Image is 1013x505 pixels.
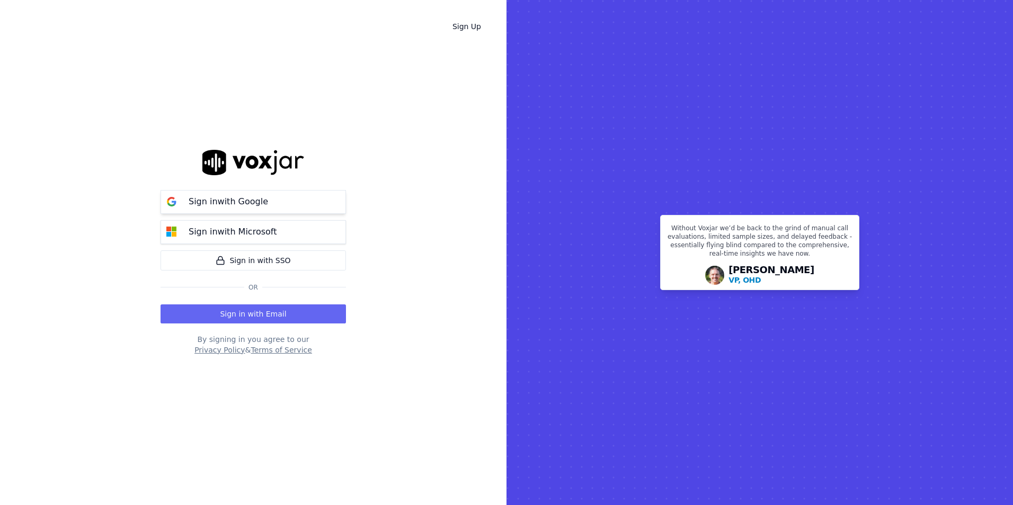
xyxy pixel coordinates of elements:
a: Sign Up [444,17,490,36]
span: Or [244,283,262,292]
button: Sign inwith Microsoft [161,220,346,244]
img: microsoft Sign in button [161,221,182,242]
img: google Sign in button [161,191,182,212]
img: Avatar [705,266,724,285]
img: logo [202,150,304,175]
button: Privacy Policy [194,345,245,355]
p: VP, OHD [728,275,761,285]
p: Sign in with Google [189,195,268,208]
p: Sign in with Microsoft [189,226,277,238]
div: By signing in you agree to our & [161,334,346,355]
button: Sign in with Email [161,304,346,323]
div: [PERSON_NAME] [728,265,814,285]
button: Terms of Service [251,345,312,355]
p: Without Voxjar we’d be back to the grind of manual call evaluations, limited sample sizes, and de... [667,224,852,262]
a: Sign in with SSO [161,250,346,270]
button: Sign inwith Google [161,190,346,214]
